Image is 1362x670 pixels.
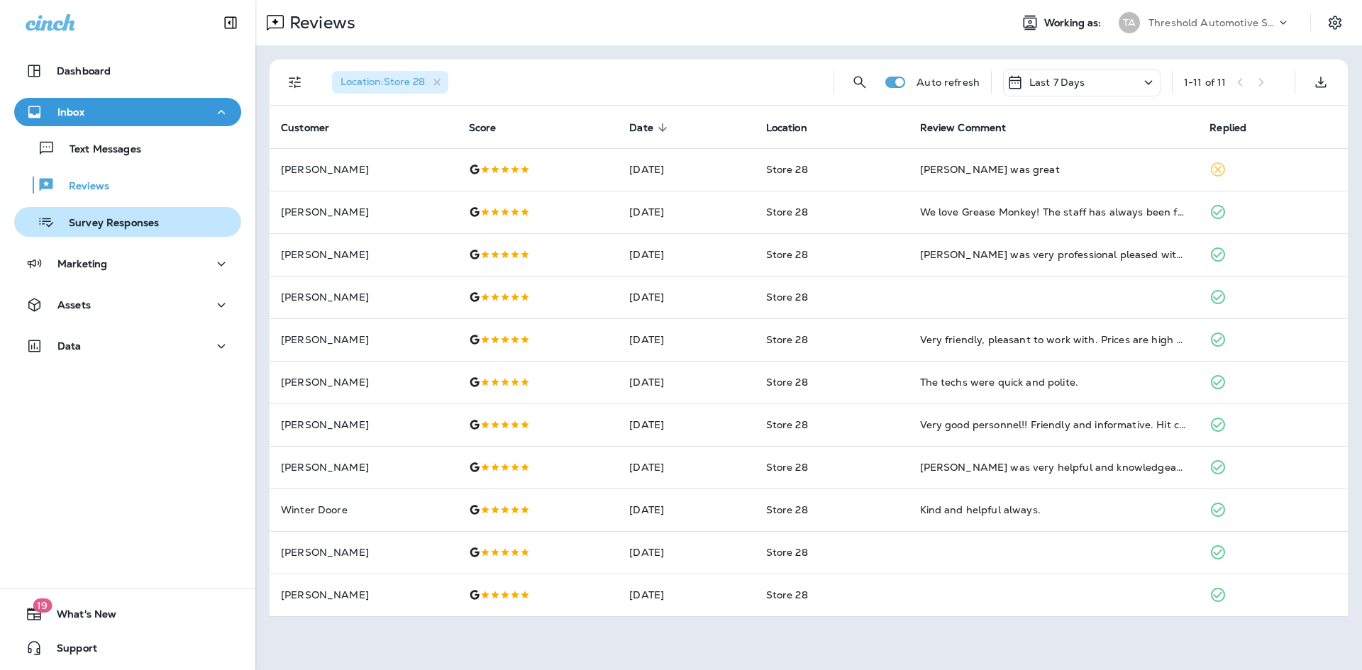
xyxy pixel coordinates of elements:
[57,299,91,311] p: Assets
[766,588,808,601] span: Store 28
[629,122,653,134] span: Date
[14,57,241,85] button: Dashboard
[920,122,1007,134] span: Review Comment
[281,547,446,558] p: [PERSON_NAME]
[618,361,754,403] td: [DATE]
[281,249,446,260] p: [PERSON_NAME]
[920,162,1187,177] div: Danny was great
[618,403,754,446] td: [DATE]
[766,122,807,134] span: Location
[14,98,241,126] button: Inbox
[920,503,1187,517] div: Kind and helpful always.
[618,191,754,233] td: [DATE]
[14,291,241,319] button: Assets
[281,291,446,303] p: [PERSON_NAME]
[469,122,497,134] span: Score
[281,206,446,218] p: [PERSON_NAME]
[1148,17,1276,28] p: Threshold Automotive Service dba Grease Monkey
[57,106,84,118] p: Inbox
[920,121,1025,134] span: Review Comment
[766,206,808,218] span: Store 28
[1209,122,1246,134] span: Replied
[55,217,159,230] p: Survey Responses
[14,332,241,360] button: Data
[920,333,1187,347] div: Very friendly, pleasant to work with. Prices are high everywhere, but it's a lot easier with grea...
[57,340,82,352] p: Data
[281,419,446,430] p: [PERSON_NAME]
[618,318,754,361] td: [DATE]
[14,207,241,237] button: Survey Responses
[33,598,52,613] span: 19
[618,233,754,276] td: [DATE]
[766,418,808,431] span: Store 28
[766,503,808,516] span: Store 28
[917,77,980,88] p: Auto refresh
[281,334,446,345] p: [PERSON_NAME]
[340,75,425,88] span: Location : Store 28
[332,71,448,94] div: Location:Store 28
[618,446,754,488] td: [DATE]
[629,121,672,134] span: Date
[920,375,1187,389] div: The techs were quick and polite.
[766,546,808,559] span: Store 28
[14,634,241,662] button: Support
[281,589,446,601] p: [PERSON_NAME]
[43,608,116,625] span: What's New
[618,276,754,318] td: [DATE]
[920,418,1187,432] div: Very good personnel!! Friendly and informative. Hit cookies, pop and cold water a huge plus. Grea...
[618,488,754,531] td: [DATE]
[211,9,250,37] button: Collapse Sidebar
[55,180,109,194] p: Reviews
[766,121,826,134] span: Location
[766,376,808,389] span: Store 28
[1307,68,1335,96] button: Export as CSV
[846,68,874,96] button: Search Reviews
[618,574,754,616] td: [DATE]
[14,170,241,200] button: Reviews
[284,12,355,33] p: Reviews
[1184,77,1226,88] div: 1 - 11 of 11
[57,65,111,77] p: Dashboard
[55,143,141,157] p: Text Messages
[281,504,446,515] p: Winter Doore
[281,462,446,473] p: [PERSON_NAME]
[281,376,446,388] p: [PERSON_NAME]
[281,68,309,96] button: Filters
[281,121,348,134] span: Customer
[57,258,107,269] p: Marketing
[14,133,241,163] button: Text Messages
[1044,17,1104,29] span: Working as:
[920,247,1187,262] div: Danny was very professional pleased with service
[1209,121,1265,134] span: Replied
[766,291,808,303] span: Store 28
[618,531,754,574] td: [DATE]
[1322,10,1348,35] button: Settings
[920,460,1187,474] div: Danny was very helpful and knowledgeable would come back again
[281,122,329,134] span: Customer
[43,642,97,659] span: Support
[920,205,1187,219] div: We love Grease Monkey! The staff has always been friendly and easy to work with. Today, Danny, wa...
[1119,12,1140,33] div: TA
[766,163,808,176] span: Store 28
[1029,77,1085,88] p: Last 7 Days
[766,333,808,346] span: Store 28
[14,250,241,278] button: Marketing
[281,164,446,175] p: [PERSON_NAME]
[469,121,515,134] span: Score
[14,600,241,628] button: 19What's New
[766,461,808,474] span: Store 28
[618,148,754,191] td: [DATE]
[766,248,808,261] span: Store 28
